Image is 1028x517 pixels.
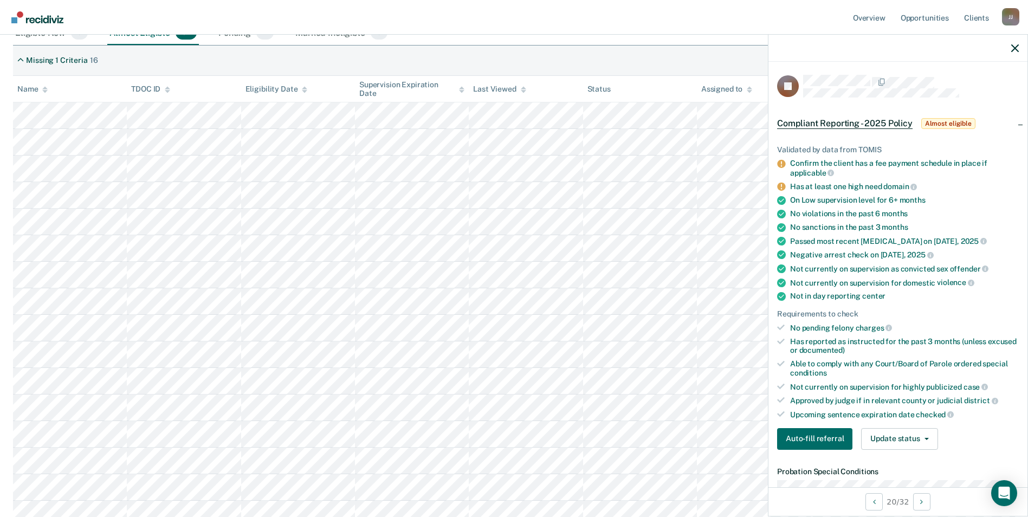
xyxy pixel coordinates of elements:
div: Approved by judge if in relevant county or judicial [790,396,1019,405]
div: Has reported as instructed for the past 3 months (unless excused or [790,337,1019,356]
div: Status [587,85,611,94]
div: Requirements to check [777,309,1019,319]
div: 20 / 32 [768,487,1027,516]
button: Auto-fill referral [777,428,852,450]
div: J J [1002,8,1019,25]
span: district [964,396,998,405]
div: Eligibility Date [245,85,308,94]
div: Validated by data from TOMIS [777,145,1019,154]
div: 16 [90,56,98,65]
img: Recidiviz [11,11,63,23]
span: Almost eligible [921,118,975,129]
div: Assigned to [701,85,752,94]
div: Not in day reporting [790,292,1019,301]
div: Confirm the client has a fee payment schedule in place if applicable [790,159,1019,177]
span: 2025 [961,237,987,245]
span: checked [916,410,954,419]
span: violence [937,278,974,287]
div: Compliant Reporting - 2025 PolicyAlmost eligible [768,106,1027,141]
div: Last Viewed [473,85,526,94]
div: Supervision Expiration Date [359,80,464,99]
div: Has at least one high need domain [790,182,1019,191]
div: Name [17,85,48,94]
div: Able to comply with any Court/Board of Parole ordered special [790,359,1019,378]
span: 2025 [907,250,933,259]
span: Compliant Reporting - 2025 Policy [777,118,913,129]
span: months [882,223,908,231]
span: documented) [799,346,845,354]
dt: Probation Special Conditions [777,467,1019,476]
div: No sanctions in the past 3 [790,223,1019,232]
button: Next Opportunity [913,493,930,510]
span: months [882,209,908,218]
div: No violations in the past 6 [790,209,1019,218]
span: offender [950,264,989,273]
span: case [964,383,988,391]
div: Upcoming sentence expiration date [790,410,1019,419]
button: Update status [861,428,938,450]
div: Not currently on supervision as convicted sex [790,264,1019,274]
div: On Low supervision level for 6+ [790,196,1019,205]
span: charges [856,324,893,332]
span: center [862,292,885,300]
div: Not currently on supervision for highly publicized [790,382,1019,392]
div: Negative arrest check on [DATE], [790,250,1019,260]
div: TDOC ID [131,85,170,94]
button: Previous Opportunity [865,493,883,510]
span: months [900,196,926,204]
div: Open Intercom Messenger [991,480,1017,506]
button: Profile dropdown button [1002,8,1019,25]
div: Passed most recent [MEDICAL_DATA] on [DATE], [790,236,1019,246]
div: Missing 1 Criteria [26,56,87,65]
div: Not currently on supervision for domestic [790,278,1019,288]
div: No pending felony [790,323,1019,333]
span: conditions [790,369,827,377]
a: Navigate to form link [777,428,857,450]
